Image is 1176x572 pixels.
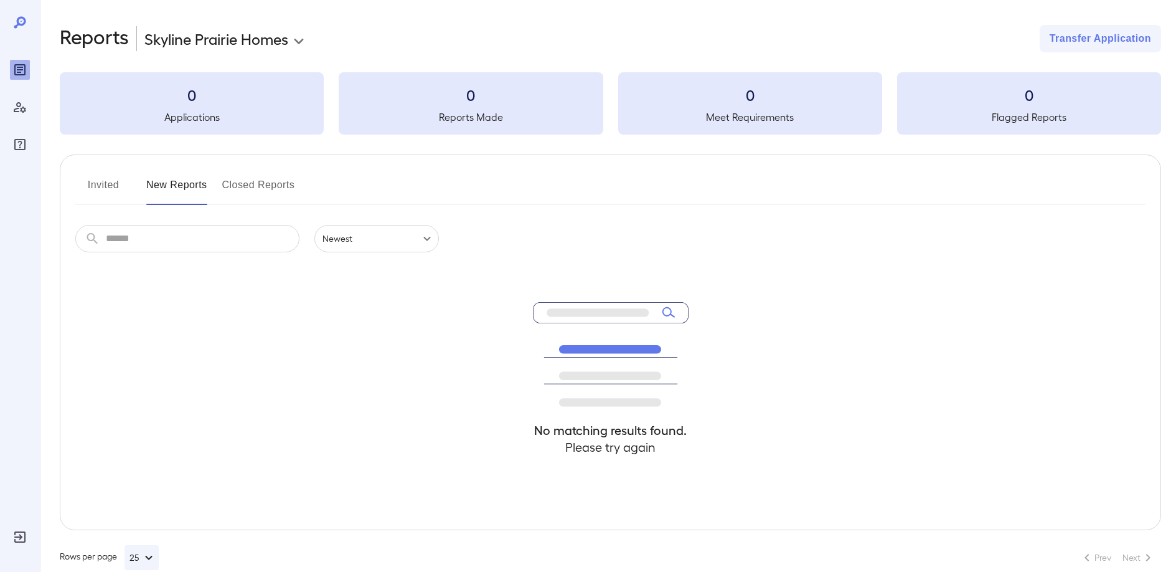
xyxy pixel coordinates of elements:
button: 25 [125,545,159,570]
h3: 0 [60,85,324,105]
h5: Flagged Reports [897,110,1161,125]
button: Invited [75,175,131,205]
h5: Applications [60,110,324,125]
div: Log Out [10,527,30,547]
div: Manage Users [10,97,30,117]
p: Skyline Prairie Homes [144,29,288,49]
h3: 0 [618,85,882,105]
div: Rows per page [60,545,159,570]
h2: Reports [60,25,129,52]
nav: pagination navigation [1074,548,1161,568]
h5: Reports Made [339,110,603,125]
h3: 0 [339,85,603,105]
h5: Meet Requirements [618,110,882,125]
div: FAQ [10,135,30,155]
button: New Reports [146,175,207,205]
div: Reports [10,60,30,80]
h3: 0 [897,85,1161,105]
div: Newest [314,225,439,252]
button: Transfer Application [1040,25,1161,52]
button: Closed Reports [222,175,295,205]
summary: 0Applications0Reports Made0Meet Requirements0Flagged Reports [60,72,1161,135]
h4: No matching results found. [533,422,689,439]
h4: Please try again [533,439,689,455]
